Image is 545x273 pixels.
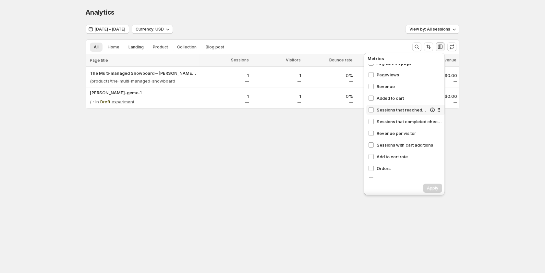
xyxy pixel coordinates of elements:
p: /products/the-multi-managed-snowboard [90,78,175,84]
span: Blog post [206,45,224,50]
span: All [94,45,99,50]
p: In [95,98,99,105]
button: Currency: USD [132,25,173,34]
button: Search and filter results [412,42,421,51]
span: Visitors [286,58,301,63]
p: 0% [305,93,353,99]
p: 1 [201,72,249,79]
span: Analytics [86,8,115,16]
p: 1 [253,72,301,79]
span: Orders [377,165,442,172]
p: Draft [100,98,110,105]
p: 20% [357,72,405,79]
span: Page title [90,58,108,63]
p: experiment [112,98,134,105]
span: Added to cart [377,95,442,101]
span: Sessions that completed checkout [377,118,442,125]
p: 1 [201,93,249,99]
p: 1 [253,93,301,99]
span: Product [153,45,168,50]
span: Sessions with cart additions [377,142,442,148]
button: [PERSON_NAME]-gemx-1 [90,89,197,96]
span: View by: All sessions [409,27,450,32]
span: Home [108,45,119,50]
span: [DATE] - [DATE] [95,27,125,32]
span: Sessions [231,58,249,63]
span: Bounce rate [329,58,353,63]
p: 25% [357,93,405,99]
button: Sort the results [424,42,433,51]
span: Revenue [377,83,442,90]
span: Currency: USD [136,27,164,32]
span: Pageviews [377,71,442,78]
span: Revenue per visitor [377,130,442,136]
span: Sessions that reached checkout [377,107,427,113]
button: The Multi-managed Snowboard – [PERSON_NAME]-gemx-1 [90,70,197,76]
span: Add to cart rate [377,153,442,160]
button: View by: All sessions [406,25,459,34]
span: Collection [177,45,197,50]
p: / [90,98,91,105]
span: Revenue [439,58,456,63]
button: [DATE] - [DATE] [86,25,129,34]
p: 0% [305,72,353,79]
span: Landing [128,45,144,50]
span: Average order value [377,177,442,183]
p: Metrics [368,55,442,62]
